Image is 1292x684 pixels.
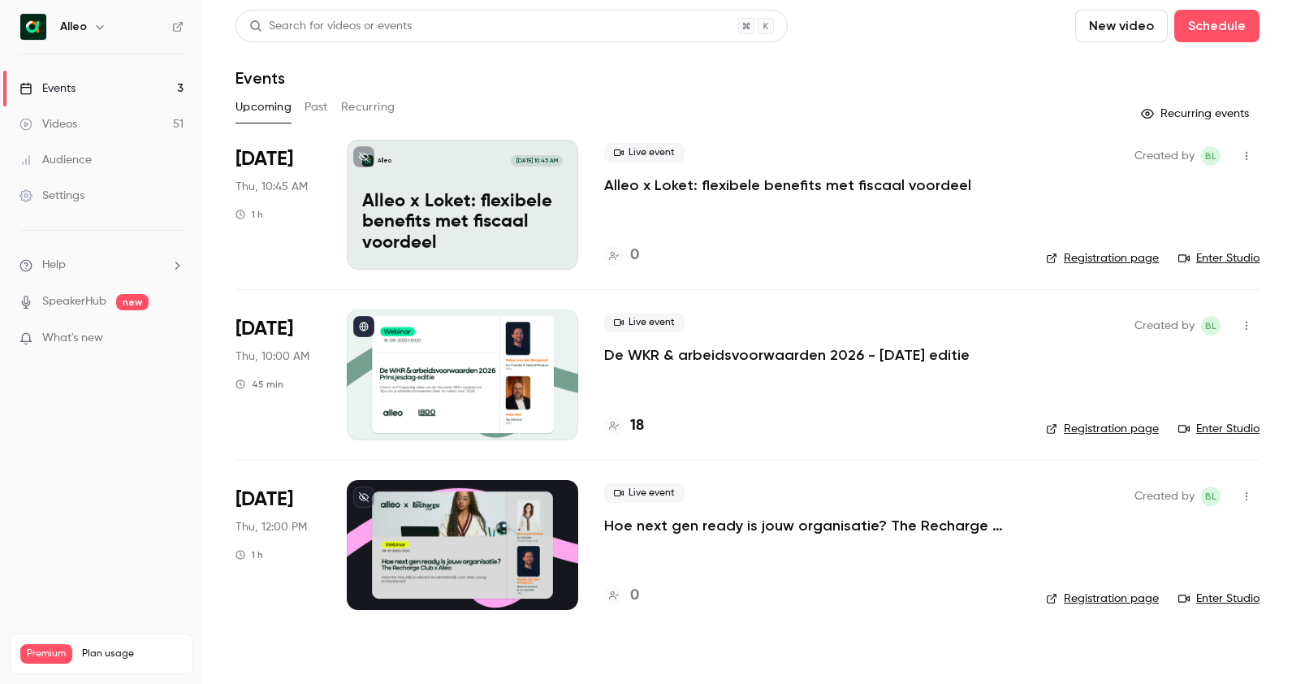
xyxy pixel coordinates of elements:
p: Alleo [378,157,391,165]
a: Enter Studio [1178,421,1260,437]
a: Enter Studio [1178,250,1260,266]
div: Oct 9 Thu, 12:00 PM (Europe/Amsterdam) [235,480,321,610]
span: Plan usage [82,647,183,660]
div: 1 h [235,208,263,221]
span: Bernice Lohr [1201,487,1221,506]
span: Bernice Lohr [1201,316,1221,336]
a: 18 [604,415,644,437]
span: Bernice Lohr [1201,146,1221,166]
button: Recurring events [1134,101,1260,127]
div: Videos [19,116,77,132]
a: Hoe next gen ready is jouw organisatie? The Recharge Club x Alleo [604,516,1020,535]
span: [DATE] [235,146,293,172]
span: Created by [1134,487,1195,506]
div: Settings [19,188,84,204]
span: [DATE] 10:45 AM [511,155,562,167]
h4: 0 [630,245,639,266]
a: SpeakerHub [42,293,106,310]
div: Aug 28 Thu, 10:45 AM (Europe/Amsterdam) [235,140,321,270]
h4: 18 [630,415,644,437]
span: BL [1205,487,1216,506]
a: Registration page [1046,250,1159,266]
span: Created by [1134,316,1195,336]
span: BL [1205,316,1216,336]
a: 0 [604,585,639,607]
span: [DATE] [235,487,293,513]
div: Events [19,80,76,97]
button: New video [1075,10,1168,42]
span: What's new [42,330,103,347]
span: [DATE] [235,316,293,342]
div: Audience [19,152,92,168]
div: Sep 18 Thu, 10:00 AM (Europe/Amsterdam) [235,310,321,439]
span: Thu, 10:45 AM [235,179,308,195]
div: Search for videos or events [249,18,412,35]
button: Upcoming [235,94,292,120]
span: Live event [604,143,685,162]
span: Help [42,257,66,274]
span: Live event [604,483,685,503]
span: Live event [604,313,685,332]
button: Schedule [1174,10,1260,42]
span: BL [1205,146,1216,166]
p: Alleo x Loket: flexibele benefits met fiscaal voordeel [362,192,563,254]
a: De WKR & arbeidsvoorwaarden 2026 - [DATE] editie [604,345,970,365]
a: Registration page [1046,591,1159,607]
a: Registration page [1046,421,1159,437]
button: Past [305,94,328,120]
a: 0 [604,245,639,266]
img: Alleo [20,14,46,40]
span: Premium [20,644,72,664]
a: Alleo x Loket: flexibele benefits met fiscaal voordeel [604,175,971,195]
h4: 0 [630,585,639,607]
button: Recurring [341,94,395,120]
div: 1 h [235,548,263,561]
h1: Events [235,68,285,88]
a: Enter Studio [1178,591,1260,607]
span: Created by [1134,146,1195,166]
li: help-dropdown-opener [19,257,184,274]
span: Thu, 10:00 AM [235,348,309,365]
iframe: Noticeable Trigger [164,331,184,346]
span: Thu, 12:00 PM [235,519,307,535]
a: Alleo x Loket: flexibele benefits met fiscaal voordeel Alleo[DATE] 10:45 AMAlleo x Loket: flexibe... [347,140,578,270]
h6: Alleo [60,19,87,35]
span: new [116,294,149,310]
div: 45 min [235,378,283,391]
